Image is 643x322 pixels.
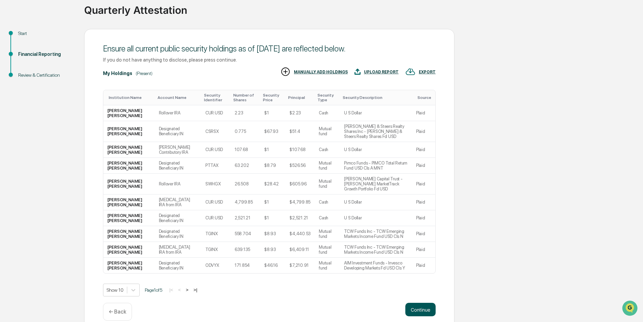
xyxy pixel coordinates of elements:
div: Toggle SortBy [288,95,312,100]
div: UPLOAD REPORT [364,70,399,74]
div: Start new chat [23,51,110,58]
td: Cash [315,142,340,158]
div: Toggle SortBy [158,95,199,100]
td: [MEDICAL_DATA] IRA from IRA [155,194,201,210]
button: |< [167,287,175,293]
td: Plaid [412,242,435,258]
td: Mutual fund [315,226,340,242]
td: Plaid [412,158,435,174]
span: Data Lookup [13,98,42,104]
td: [PERSON_NAME] Capital Trust - [PERSON_NAME] MarketTrack Growth Portfolio Fd USD [340,174,412,194]
td: CUR:USD [201,194,231,210]
td: CSRSX [201,121,231,142]
td: Mutual fund [315,121,340,142]
td: $526.56 [285,158,315,174]
td: 171.854 [231,258,260,273]
td: Designated Beneficiary IN [155,158,201,174]
a: 🔎Data Lookup [4,95,45,107]
div: Toggle SortBy [417,95,433,100]
td: Mutual fund [315,242,340,258]
td: [PERSON_NAME] [PERSON_NAME] [103,121,155,142]
div: Toggle SortBy [109,95,152,100]
td: Rollover IRA [155,174,201,194]
div: We're available if you need us! [23,58,85,64]
img: UPLOAD REPORT [354,67,361,77]
a: 🗄️Attestations [46,82,86,94]
a: 🖐️Preclearance [4,82,46,94]
td: [PERSON_NAME] Contributory IRA [155,142,201,158]
div: Ensure all current public security holdings as of [DATE] are reflected below. [103,44,436,53]
td: Pimco Funds - PIMCO Total Return Fund USD Cls A MNT [340,158,412,174]
td: SWHGX [201,174,231,194]
td: Plaid [412,142,435,158]
td: [PERSON_NAME] [PERSON_NAME] [103,194,155,210]
td: Cash [315,210,340,226]
td: Rollover IRA [155,105,201,121]
td: Plaid [412,194,435,210]
button: Start new chat [114,53,123,62]
td: ODVYX [201,258,231,273]
td: U S Dollar [340,105,412,121]
img: EXPORT [405,67,415,77]
p: How can we help? [7,14,123,25]
td: U S Dollar [340,194,412,210]
td: [PERSON_NAME] [PERSON_NAME] [103,242,155,258]
td: TCW Funds Inc - TCW Emerging Markets Income Fund USD Cls N [340,226,412,242]
td: TGINX [201,242,231,258]
button: Continue [405,303,436,316]
div: Review & Certification [18,72,73,79]
td: [PERSON_NAME] & Steers Realty Shares Inc - [PERSON_NAME] & Steers Realty Shares Fd USD [340,121,412,142]
td: U S Dollar [340,210,412,226]
td: $2,521.21 [285,210,315,226]
div: Toggle SortBy [343,95,409,100]
td: $28.42 [260,174,285,194]
div: My Holdings [103,71,132,76]
td: $1 [260,105,285,121]
td: PTTAX [201,158,231,174]
td: $1 [260,194,285,210]
td: AIM Investment Funds - Invesco Developing Markets Fd USD Cls Y [340,258,412,273]
div: Start [18,30,73,37]
td: 107.68 [231,142,260,158]
td: [PERSON_NAME] [PERSON_NAME] [103,105,155,121]
td: Plaid [412,121,435,142]
iframe: Open customer support [621,300,640,318]
span: Preclearance [13,85,43,92]
td: $8.93 [260,226,285,242]
td: Plaid [412,210,435,226]
button: < [176,287,183,293]
td: [PERSON_NAME] [PERSON_NAME] [103,226,155,242]
td: CUR:USD [201,210,231,226]
a: Powered byPylon [47,114,81,119]
td: $46.16 [260,258,285,273]
div: Toggle SortBy [233,93,258,102]
td: $605.96 [285,174,315,194]
td: [PERSON_NAME] [PERSON_NAME] [103,174,155,194]
td: $1 [260,210,285,226]
td: Designated Beneficiary IN [155,121,201,142]
button: >| [192,287,199,293]
span: Attestations [56,85,83,92]
td: Cash [315,105,340,121]
td: $6,409.11 [285,242,315,258]
div: MANUALLY ADD HOLDINGS [294,70,348,74]
td: $67.93 [260,121,285,142]
td: $8.93 [260,242,285,258]
td: Plaid [412,105,435,121]
td: $51.4 [285,121,315,142]
td: Plaid [412,258,435,273]
td: [PERSON_NAME] [PERSON_NAME] [103,158,155,174]
div: Toggle SortBy [317,93,337,102]
div: 🗄️ [49,85,54,91]
div: Financial Reporting [18,51,73,58]
td: $2.23 [285,105,315,121]
div: 🔎 [7,98,12,104]
td: Plaid [412,226,435,242]
td: 639.135 [231,242,260,258]
td: $7,210.91 [285,258,315,273]
td: $107.68 [285,142,315,158]
td: Mutual fund [315,174,340,194]
img: 1746055101610-c473b297-6a78-478c-a979-82029cc54cd1 [7,51,19,64]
